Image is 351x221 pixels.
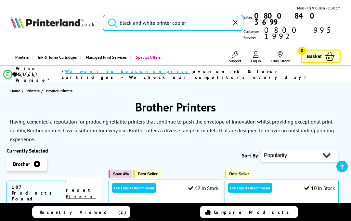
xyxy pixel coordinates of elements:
img: Printerland Logo [10,16,95,28]
span: Save 4% [113,171,129,176]
span: Support [229,58,241,63]
span: 0800 995 1992 [263,27,341,39]
span: Price Match Promise* [16,66,62,83]
a: Log In [251,51,261,63]
span: Basket [307,52,322,61]
span: Ink & Toner Cartridges [38,49,77,66]
div: Our Experts Recommend [228,183,272,193]
div: Currently Selected [6,147,101,154]
button: Best Seller [133,170,161,178]
span: Best Seller [138,171,158,176]
a: Support [229,51,241,63]
a: Printerland Logo [10,16,95,30]
span: Compare Products [214,209,292,215]
span: Recently Viewed (2) [40,209,126,215]
div: 12 In Stock [188,185,219,191]
p: Brother offers a diverse range of models that are designed to deliver an outstanding printing exp... [10,127,334,142]
a: Basket 0 [301,50,341,64]
a: Printers [10,49,32,66]
span: Sort By: [242,152,259,159]
span: Best Seller [229,171,249,176]
span: Brother Printers [46,88,72,93]
div: Our Experts Recommend [112,183,156,193]
a: Ink & Toner Cartridges [32,49,80,66]
span: 0 [298,47,306,55]
span: Customer Service: [243,27,341,41]
b: 0800 840 3699 [254,11,319,27]
button: Save 4% [109,170,132,178]
a: reset filters [66,187,96,199]
span: Sales: [243,14,253,20]
span: Brother [13,161,30,167]
a: Recently Viewed (2) [32,206,130,218]
a: Printers [27,87,41,94]
li: modal_Promise [3,68,334,80]
a: 0800 840 3699 [253,13,341,25]
span: Mon - Fri 9:00am - 5:30pm [297,5,341,11]
div: 10 In Stock [304,185,335,191]
a: Home [10,87,22,94]
span: Log In [251,58,261,63]
span: 107 Products Found [6,181,66,205]
span: Printers [27,87,40,94]
a: Managed Print Services [80,49,130,66]
h1: Brother Printers [6,99,344,115]
span: We won’t be beaten on price, [65,68,193,74]
a: Track Order [271,51,290,63]
a: Compare Products [200,206,298,218]
a: Special Offers [130,49,164,66]
p: Having cemented a reputation for producing reliable printers that continue to push the envelope o... [10,118,332,134]
div: - even on ink & toner cartridges - We check our competitors every day! [62,68,334,80]
button: Best Seller [225,170,252,178]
